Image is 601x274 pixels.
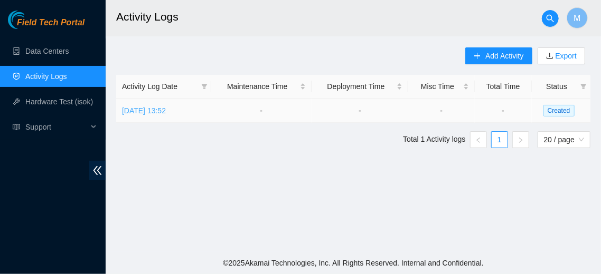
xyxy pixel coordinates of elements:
[106,252,601,274] footer: © 2025 Akamai Technologies, Inc. All Rights Reserved. Internal and Confidential.
[211,99,312,123] td: -
[567,7,588,28] button: M
[542,10,559,27] button: search
[89,161,106,180] span: double-left
[199,79,210,94] span: filter
[25,97,93,106] a: Hardware Test (isok)
[403,131,465,148] li: Total 1 Activity logs
[485,50,523,62] span: Add Activity
[465,47,532,64] button: plusAdd Activity
[553,52,577,60] a: Export
[8,11,53,29] img: Akamai Technologies
[201,83,208,90] span: filter
[474,52,481,61] span: plus
[580,83,587,90] span: filter
[470,131,487,148] li: Previous Page
[475,75,532,99] th: Total Time
[518,137,524,143] span: right
[491,131,508,148] li: 1
[470,131,487,148] button: left
[17,18,84,28] span: Field Tech Portal
[122,106,166,115] a: [DATE] 13:52
[538,131,590,148] div: Page Size
[512,131,529,148] button: right
[408,99,475,123] td: -
[312,99,408,123] td: -
[574,12,580,25] span: M
[546,52,553,61] span: download
[25,116,88,138] span: Support
[578,79,589,94] span: filter
[543,105,575,116] span: Created
[25,72,67,81] a: Activity Logs
[512,131,529,148] li: Next Page
[25,47,69,55] a: Data Centers
[538,81,576,92] span: Status
[538,47,585,64] button: downloadExport
[544,132,584,148] span: 20 / page
[13,123,20,131] span: read
[475,137,482,143] span: left
[542,14,558,23] span: search
[122,81,197,92] span: Activity Log Date
[475,99,532,123] td: -
[8,19,84,33] a: Akamai TechnologiesField Tech Portal
[492,132,508,148] a: 1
